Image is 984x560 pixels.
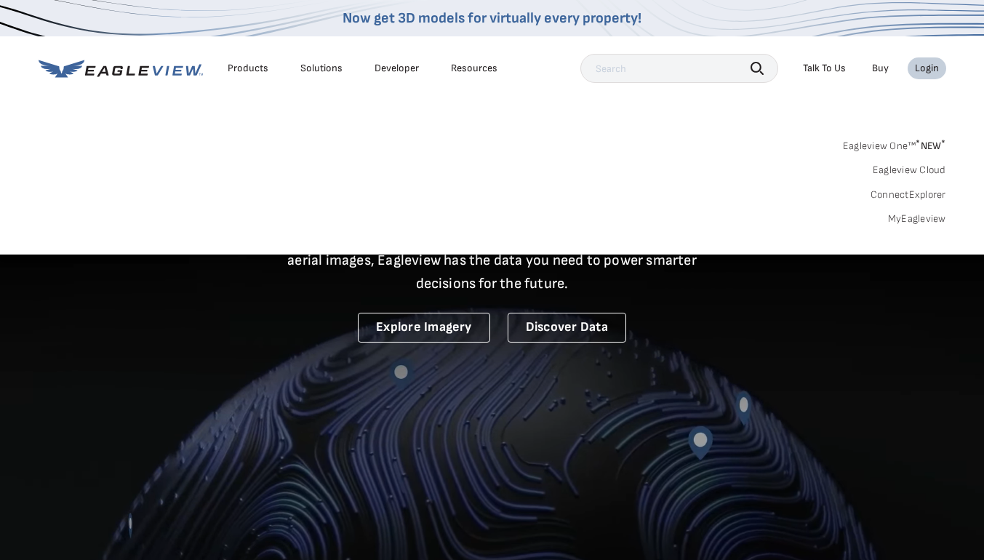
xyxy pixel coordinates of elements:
input: Search [580,54,778,83]
p: A new era starts here. Built on more than 3.5 billion high-resolution aerial images, Eagleview ha... [270,225,715,295]
div: Products [228,62,268,75]
a: MyEagleview [888,212,946,225]
div: Talk To Us [803,62,846,75]
a: Buy [872,62,889,75]
a: Explore Imagery [358,313,490,343]
div: Resources [451,62,497,75]
a: Developer [375,62,419,75]
div: Solutions [300,62,343,75]
a: Now get 3D models for virtually every property! [343,9,641,27]
a: Eagleview Cloud [873,164,946,177]
span: NEW [916,140,945,152]
div: Login [915,62,939,75]
a: Eagleview One™*NEW* [843,135,946,152]
a: Discover Data [508,313,626,343]
a: ConnectExplorer [871,188,946,201]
